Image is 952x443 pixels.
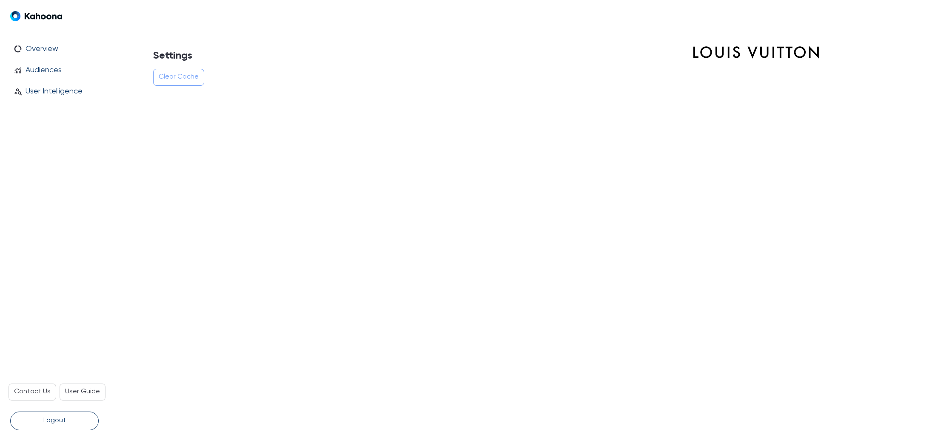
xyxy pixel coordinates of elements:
span: person_search [14,87,22,96]
p: Overview [26,44,58,54]
a: person_searchUser Intelligence [10,87,129,96]
a: User Guide [60,384,105,401]
p: Contact Us [14,387,51,398]
button: Clear Cache [153,69,204,86]
a: Contact Us [9,384,56,401]
img: Logo [10,11,62,21]
h1: Settings [153,41,685,69]
button: Logout [10,412,99,430]
span: data_usage [14,45,22,53]
a: monitoringAudiences [10,65,129,75]
p: Clear Cache [159,72,199,83]
p: User Intelligence [26,87,83,96]
p: Logout [43,415,66,426]
a: data_usageOverview [10,44,129,54]
img: 0 [692,42,820,62]
p: Audiences [26,65,62,75]
p: User Guide [65,387,100,398]
span: monitoring [14,66,22,74]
